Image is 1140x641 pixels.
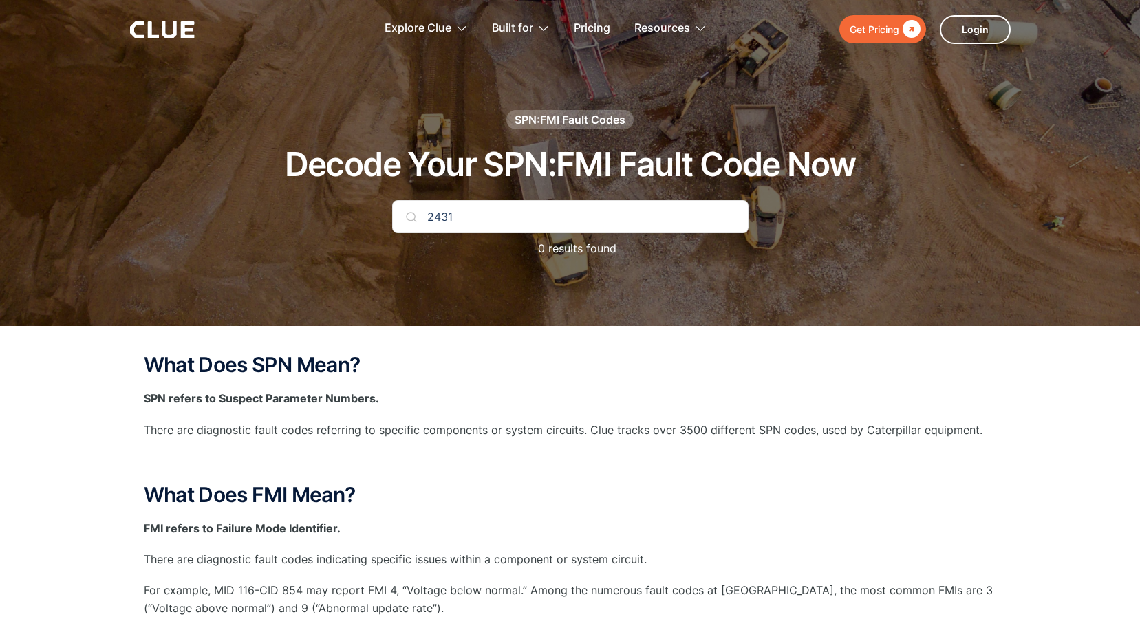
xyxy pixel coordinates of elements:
a: Pricing [574,7,610,50]
strong: FMI refers to Failure Mode Identifier. [144,521,341,535]
h1: Decode Your SPN:FMI Fault Code Now [285,146,856,183]
p: ‍ [144,453,997,470]
p: For example, MID 116-CID 854 may report FMI 4, “Voltage below normal.” Among the numerous fault c... [144,582,997,616]
h2: What Does SPN Mean? [144,354,997,376]
h2: What Does FMI Mean? [144,484,997,506]
strong: SPN refers to Suspect Parameter Numbers. [144,391,379,405]
div: Resources [634,7,707,50]
p: There are diagnostic fault codes referring to specific components or system circuits. Clue tracks... [144,422,997,439]
input: Search Your Code... [392,200,749,233]
div: Get Pricing [850,21,899,38]
div: Built for [492,7,533,50]
a: Login [940,15,1011,44]
div:  [899,21,921,38]
p: 0 results found [524,240,616,257]
div: Resources [634,7,690,50]
div: SPN:FMI Fault Codes [515,112,625,127]
div: Explore Clue [385,7,451,50]
div: Built for [492,7,550,50]
a: Get Pricing [839,15,926,43]
p: There are diagnostic fault codes indicating specific issues within a component or system circuit. [144,551,997,568]
div: Explore Clue [385,7,468,50]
